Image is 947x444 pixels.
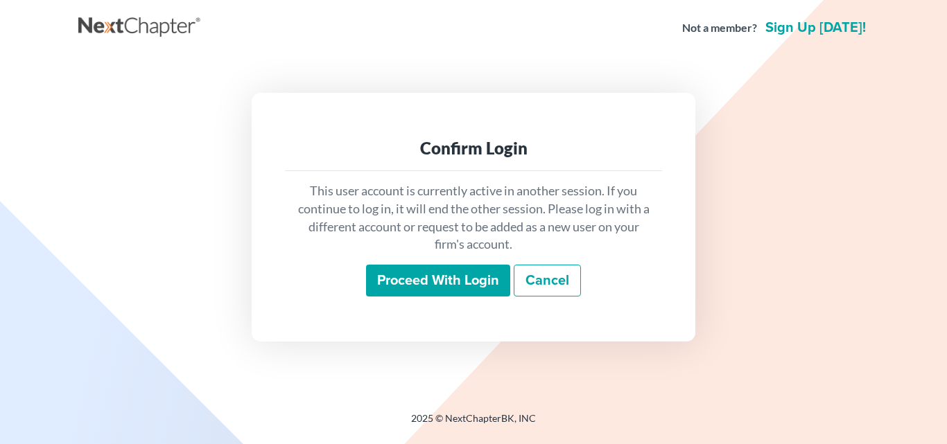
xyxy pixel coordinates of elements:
strong: Not a member? [682,20,757,36]
a: Sign up [DATE]! [763,21,869,35]
div: Confirm Login [296,137,651,159]
p: This user account is currently active in another session. If you continue to log in, it will end ... [296,182,651,254]
a: Cancel [514,265,581,296]
input: Proceed with login [366,265,510,296]
div: 2025 © NextChapterBK, INC [78,411,869,436]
